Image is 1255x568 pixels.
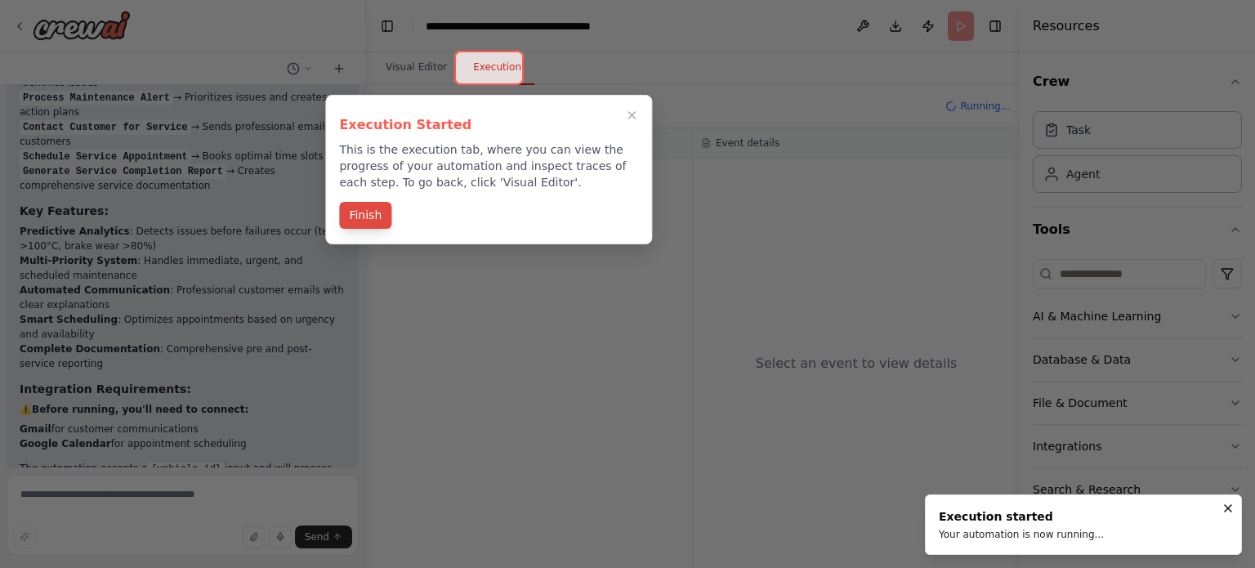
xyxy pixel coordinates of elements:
div: Your automation is now running... [939,528,1104,541]
p: This is the execution tab, where you can view the progress of your automation and inspect traces ... [339,141,638,190]
button: Close walkthrough [622,105,641,125]
div: Execution started [939,508,1104,525]
button: Finish [339,202,391,229]
h3: Execution Started [339,115,638,135]
button: Hide left sidebar [376,15,399,38]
